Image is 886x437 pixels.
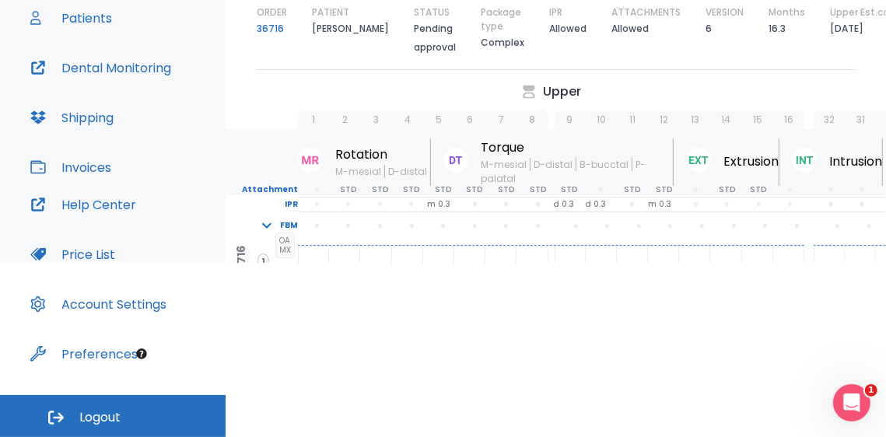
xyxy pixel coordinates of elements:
[585,198,606,212] p: d 0.3
[481,158,646,185] span: P-palatal
[335,145,430,164] p: Rotation
[481,33,524,52] p: Complex
[435,183,451,197] p: STD
[660,113,668,127] p: 12
[21,236,124,273] button: Price List
[723,152,779,171] p: Extrusion
[769,19,786,38] p: 16.3
[829,152,882,171] p: Intrusion
[384,165,430,178] span: D-distal
[335,165,384,178] span: M-mesial
[481,5,524,33] p: Package type
[719,183,735,197] p: STD
[597,113,606,127] p: 10
[21,335,147,372] button: Preferences
[751,183,767,197] p: STD
[427,198,450,212] p: m 0.3
[312,113,315,127] p: 1
[21,99,123,136] button: Shipping
[312,5,349,19] p: PATIENT
[611,5,681,19] p: ATTACHMENTS
[624,183,640,197] p: STD
[567,113,573,127] p: 9
[549,19,587,38] p: Allowed
[648,198,671,212] p: m 0.3
[342,113,348,127] p: 2
[481,158,530,171] span: M-mesial
[21,285,176,323] button: Account Settings
[784,113,793,127] p: 16
[414,19,456,57] p: Pending approval
[865,384,877,397] span: 1
[257,19,284,38] a: 36716
[226,183,298,197] p: Attachment
[21,49,180,86] button: Dental Monitoring
[467,183,483,197] p: STD
[856,113,865,127] p: 31
[436,113,442,127] p: 5
[833,384,870,421] iframe: Intercom live chat
[481,138,673,157] p: Torque
[530,158,576,171] span: D-distal
[769,5,805,19] p: Months
[21,149,121,186] button: Invoices
[340,183,356,197] p: STD
[280,218,298,232] p: FBM
[312,19,389,38] p: [PERSON_NAME]
[722,113,731,127] p: 14
[414,5,450,19] p: STATUS
[691,113,699,127] p: 13
[753,113,762,127] p: 15
[235,246,247,278] p: 36716
[824,113,835,127] p: 32
[529,113,535,127] p: 8
[706,5,744,19] p: VERSION
[554,198,575,212] p: d 0.3
[549,5,562,19] p: IPR
[561,183,577,197] p: STD
[403,183,419,197] p: STD
[373,113,379,127] p: 3
[498,183,514,197] p: STD
[543,82,581,101] p: Upper
[257,253,269,269] span: 1
[275,232,295,258] span: OA MX
[79,409,121,426] span: Logout
[135,347,149,361] div: Tooltip anchor
[499,113,504,127] p: 7
[629,113,636,127] p: 11
[372,183,388,197] p: STD
[530,183,546,197] p: STD
[656,183,672,197] p: STD
[404,113,411,127] p: 4
[611,19,649,38] p: Allowed
[21,186,145,223] button: Help Center
[467,113,473,127] p: 6
[706,19,712,38] p: 6
[226,198,298,212] p: IPR
[830,19,863,38] p: [DATE]
[257,5,287,19] p: ORDER
[576,158,632,171] span: B-bucctal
